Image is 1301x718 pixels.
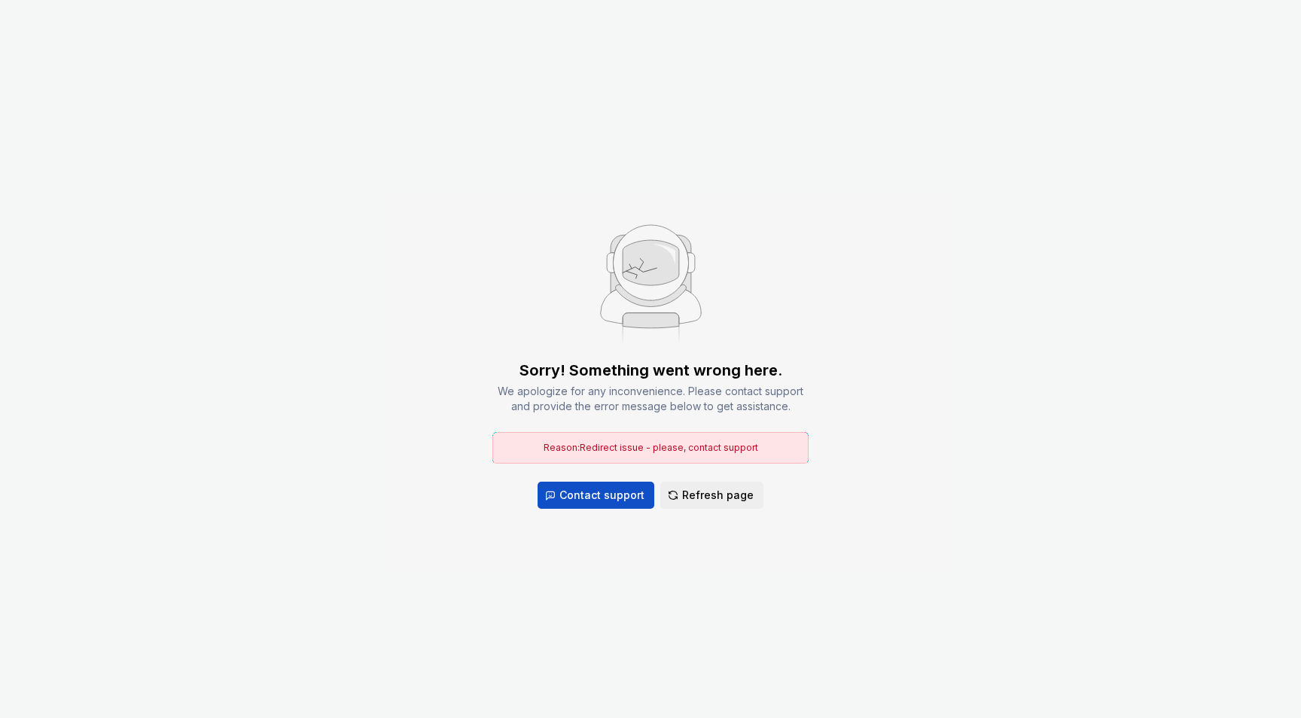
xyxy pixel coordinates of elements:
[544,442,758,453] span: Reason: Redirect issue - please, contact support
[682,488,754,503] span: Refresh page
[538,482,654,509] button: Contact support
[519,360,782,381] div: Sorry! Something went wrong here.
[492,384,809,414] div: We apologize for any inconvenience. Please contact support and provide the error message below to...
[660,482,763,509] button: Refresh page
[559,488,644,503] span: Contact support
